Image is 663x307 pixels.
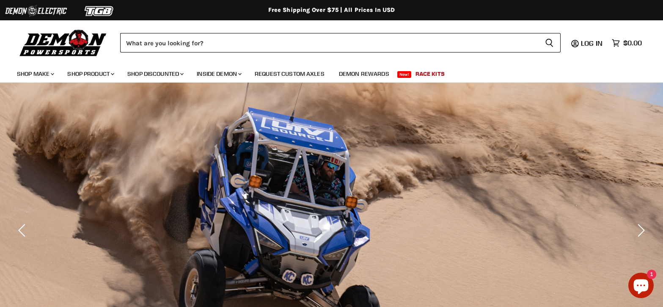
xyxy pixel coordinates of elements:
[11,62,640,83] ul: Main menu
[409,65,451,83] a: Race Kits
[631,222,648,239] button: Next
[68,3,131,19] img: TGB Logo 2
[577,39,608,47] a: Log in
[11,65,59,83] a: Shop Make
[538,33,561,53] button: Search
[397,71,412,78] span: New!
[608,37,646,49] a: $0.00
[120,33,538,53] input: Search
[121,65,189,83] a: Shop Discounted
[120,33,561,53] form: Product
[626,273,656,300] inbox-online-store-chat: Shopify online store chat
[623,39,642,47] span: $0.00
[17,28,110,58] img: Demon Powersports
[61,65,119,83] a: Shop Product
[15,222,32,239] button: Previous
[4,3,68,19] img: Demon Electric Logo 2
[248,65,331,83] a: Request Custom Axles
[190,65,247,83] a: Inside Demon
[581,39,602,47] span: Log in
[333,65,396,83] a: Demon Rewards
